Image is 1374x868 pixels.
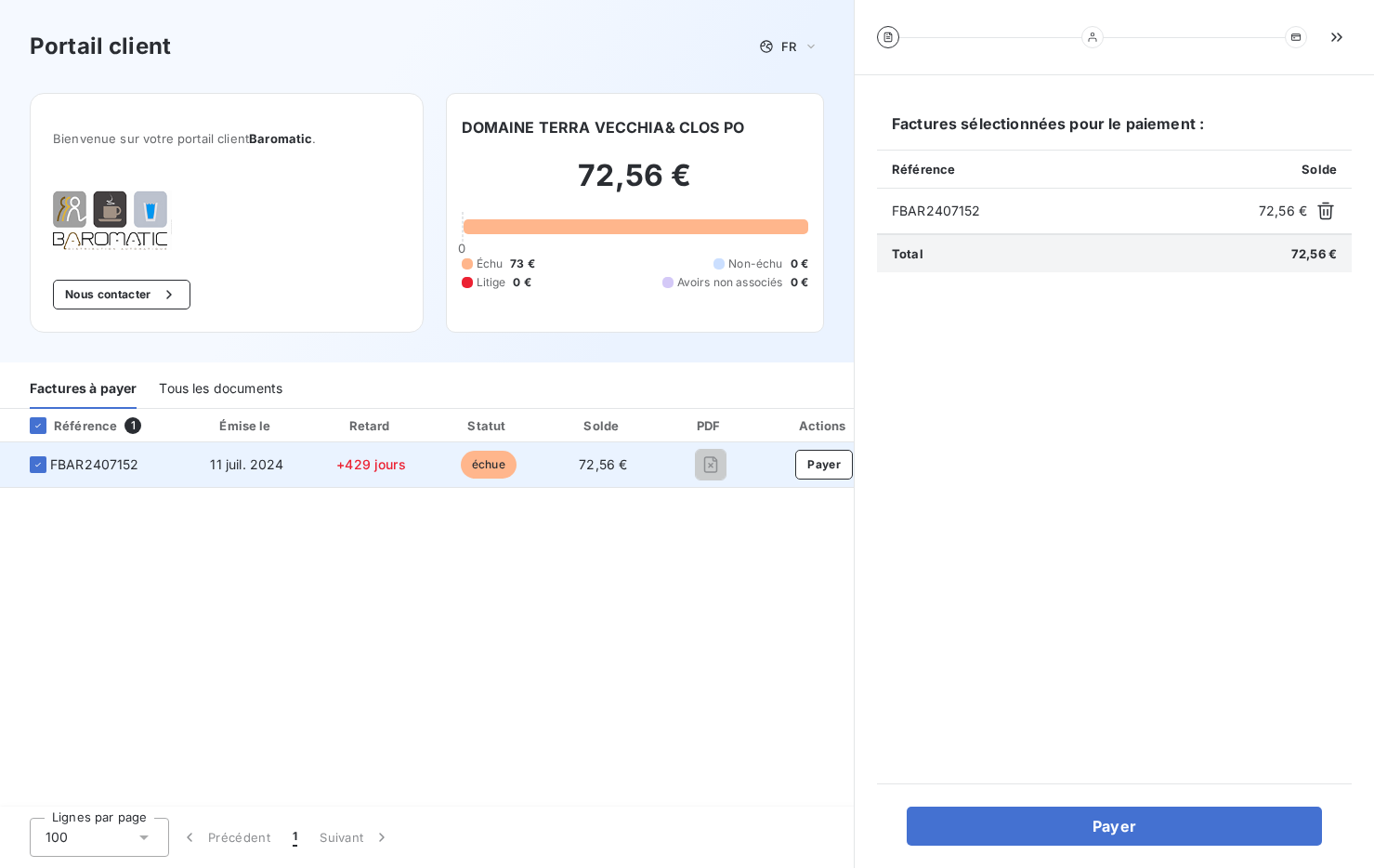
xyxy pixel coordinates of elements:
div: Statut [434,416,543,435]
span: Solde [1302,162,1337,177]
h6: DOMAINE TERRA VECCHIA& CLOS PO [462,116,745,138]
span: Avoirs non associés [677,274,783,291]
span: Référence [892,162,955,177]
span: 72,56 € [1259,202,1307,220]
span: FR [781,39,796,54]
div: Solde [550,416,656,435]
button: Nous contacter [53,280,190,309]
div: Actions [766,416,883,435]
button: 1 [281,818,308,857]
span: 1 [124,417,141,434]
span: Échu [477,256,504,272]
span: 0 € [791,256,808,272]
div: Référence [15,417,117,434]
span: Bienvenue sur votre portail client . [53,131,400,146]
span: +429 jours [336,456,406,472]
div: Tous les documents [159,370,282,409]
span: Non-échu [728,256,782,272]
span: 1 [293,828,297,847]
span: 72,56 € [579,456,627,472]
span: 11 juil. 2024 [210,456,283,472]
img: Company logo [53,191,172,250]
span: 0 € [791,274,808,291]
h3: Portail client [30,30,171,63]
span: 72,56 € [1291,246,1337,261]
div: Factures à payer [30,370,137,409]
span: FBAR2407152 [50,455,139,474]
span: 0 [458,241,465,256]
span: 100 [46,828,68,847]
button: Précédent [169,818,281,857]
div: Retard [316,416,427,435]
span: Litige [477,274,506,291]
span: échue [461,451,517,479]
span: 0 € [513,274,530,291]
span: 73 € [510,256,535,272]
button: Payer [795,450,853,480]
span: Total [892,246,923,261]
button: Suivant [308,818,402,857]
h2: 72,56 € [462,157,809,213]
div: PDF [663,416,757,435]
span: Baromatic [249,131,312,146]
span: FBAR2407152 [892,202,1251,220]
button: Payer [907,807,1322,846]
div: Émise le [186,416,308,435]
h6: Factures sélectionnées pour le paiement : [877,112,1352,150]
